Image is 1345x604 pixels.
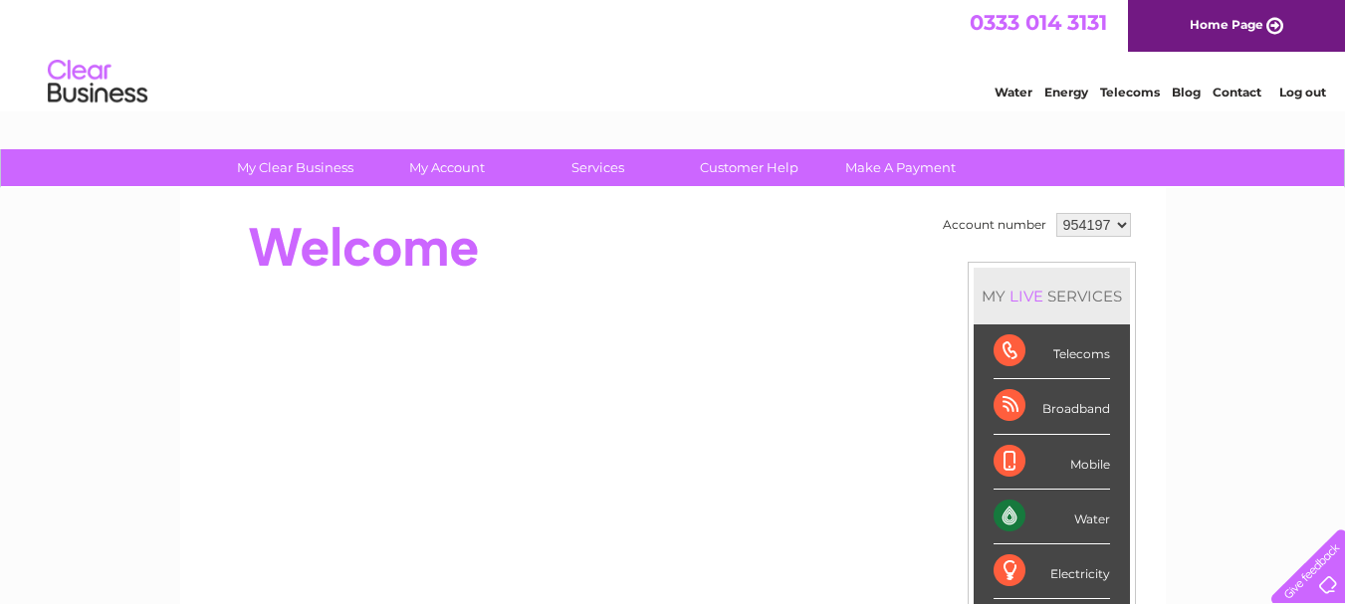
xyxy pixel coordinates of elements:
div: Clear Business is a trading name of Verastar Limited (registered in [GEOGRAPHIC_DATA] No. 3667643... [203,11,1144,97]
img: logo.png [47,52,148,112]
div: Broadband [994,379,1110,434]
a: My Clear Business [213,149,377,186]
div: LIVE [1006,287,1047,305]
a: Energy [1044,85,1088,100]
a: My Account [364,149,529,186]
a: Make A Payment [818,149,983,186]
a: Customer Help [667,149,831,186]
a: 0333 014 3131 [970,10,1107,35]
a: Telecoms [1100,85,1160,100]
a: Log out [1279,85,1326,100]
a: Water [995,85,1032,100]
div: MY SERVICES [974,268,1130,324]
div: Electricity [994,544,1110,599]
a: Blog [1172,85,1201,100]
td: Account number [938,208,1051,242]
a: Contact [1213,85,1261,100]
div: Telecoms [994,324,1110,379]
div: Water [994,490,1110,544]
a: Services [516,149,680,186]
div: Mobile [994,435,1110,490]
